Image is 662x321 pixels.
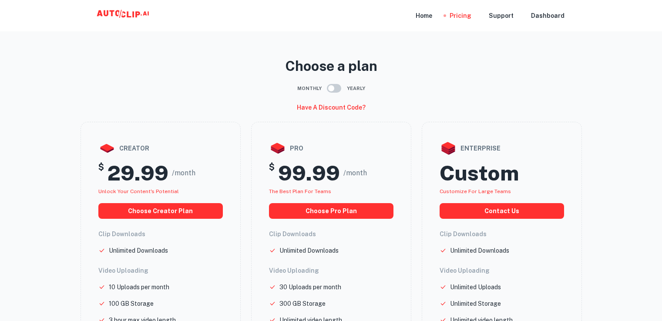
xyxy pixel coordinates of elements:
[279,299,326,308] p: 300 GB Storage
[269,160,275,186] h5: $
[343,168,367,178] span: /month
[109,299,154,308] p: 100 GB Storage
[109,246,168,255] p: Unlimited Downloads
[81,56,582,77] p: Choose a plan
[440,188,511,194] span: Customize for large teams
[269,188,331,194] span: The best plan for teams
[297,103,366,112] h6: Have a discount code?
[297,85,322,92] span: Monthly
[440,140,564,157] div: enterprise
[269,140,393,157] div: pro
[347,85,365,92] span: Yearly
[269,229,393,239] h6: Clip Downloads
[98,140,223,157] div: creator
[293,100,369,115] button: Have a discount code?
[269,203,393,219] button: choose pro plan
[279,246,339,255] p: Unlimited Downloads
[278,160,340,186] h2: 99.99
[98,229,223,239] h6: Clip Downloads
[172,168,195,178] span: /month
[98,160,104,186] h5: $
[440,266,564,275] h6: Video Uploading
[440,229,564,239] h6: Clip Downloads
[98,203,223,219] button: choose creator plan
[440,203,564,219] button: Contact us
[108,160,168,186] h2: 29.99
[98,266,223,275] h6: Video Uploading
[98,188,179,194] span: Unlock your Content's potential
[450,282,501,292] p: Unlimited Uploads
[279,282,341,292] p: 30 Uploads per month
[109,282,169,292] p: 10 Uploads per month
[450,246,509,255] p: Unlimited Downloads
[269,266,393,275] h6: Video Uploading
[450,299,501,308] p: Unlimited Storage
[440,160,519,186] h2: Custom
